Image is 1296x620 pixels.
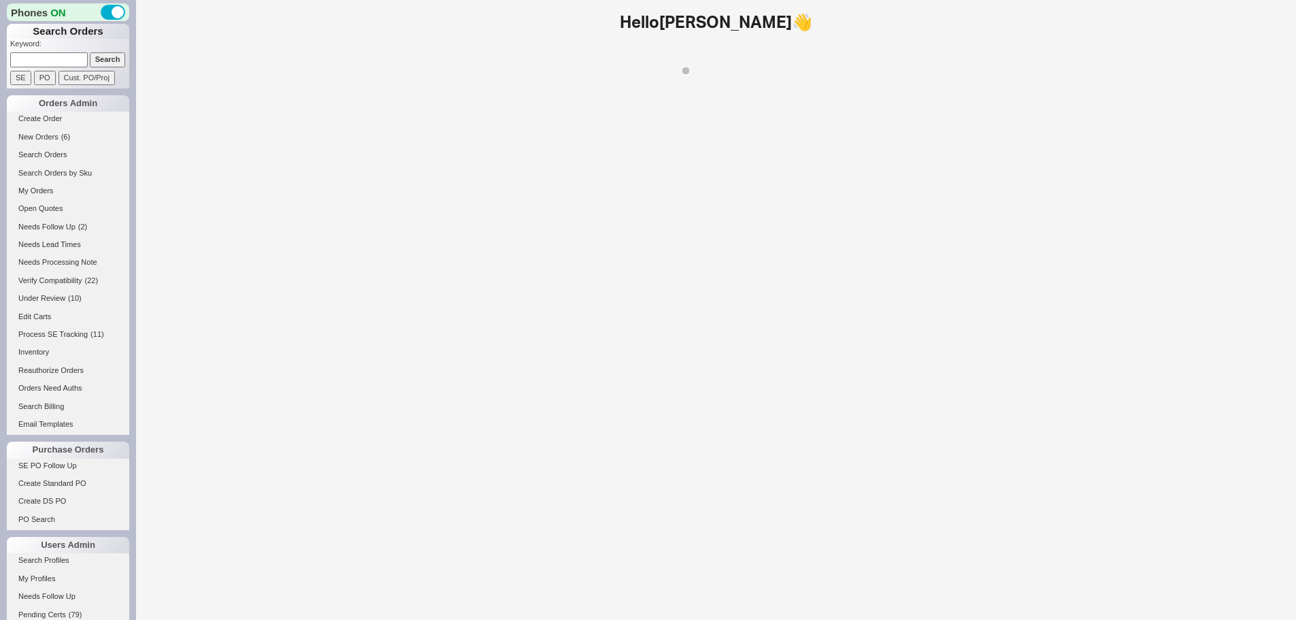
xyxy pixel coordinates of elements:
[34,71,56,85] input: PO
[90,52,126,67] input: Search
[18,330,88,338] span: Process SE Tracking
[7,220,129,234] a: Needs Follow Up(2)
[69,610,82,619] span: ( 79 )
[10,39,129,52] p: Keyword:
[7,24,129,39] h1: Search Orders
[7,553,129,568] a: Search Profiles
[7,417,129,431] a: Email Templates
[7,459,129,473] a: SE PO Follow Up
[7,130,129,144] a: New Orders(6)
[7,572,129,586] a: My Profiles
[78,223,87,231] span: ( 2 )
[7,494,129,508] a: Create DS PO
[18,276,82,284] span: Verify Compatibility
[7,3,129,21] div: Phones
[7,310,129,324] a: Edit Carts
[7,345,129,359] a: Inventory
[7,327,129,342] a: Process SE Tracking(11)
[7,399,129,414] a: Search Billing
[85,276,99,284] span: ( 22 )
[7,184,129,198] a: My Orders
[68,294,82,302] span: ( 10 )
[61,133,70,141] span: ( 6 )
[18,592,76,600] span: Needs Follow Up
[59,71,115,85] input: Cust. PO/Proj
[18,223,76,231] span: Needs Follow Up
[90,330,104,338] span: ( 11 )
[7,512,129,527] a: PO Search
[7,381,129,395] a: Orders Need Auths
[50,5,66,20] span: ON
[7,95,129,112] div: Orders Admin
[7,148,129,162] a: Search Orders
[18,258,97,266] span: Needs Processing Note
[7,537,129,553] div: Users Admin
[7,166,129,180] a: Search Orders by Sku
[7,363,129,378] a: Reauthorize Orders
[18,133,59,141] span: New Orders
[7,274,129,288] a: Verify Compatibility(22)
[7,238,129,252] a: Needs Lead Times
[7,112,129,126] a: Create Order
[10,71,31,85] input: SE
[18,610,66,619] span: Pending Certs
[18,294,65,302] span: Under Review
[7,442,129,458] div: Purchase Orders
[288,14,1145,30] h1: Hello [PERSON_NAME] 👋
[7,589,129,604] a: Needs Follow Up
[7,476,129,491] a: Create Standard PO
[7,201,129,216] a: Open Quotes
[7,255,129,270] a: Needs Processing Note
[7,291,129,306] a: Under Review(10)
